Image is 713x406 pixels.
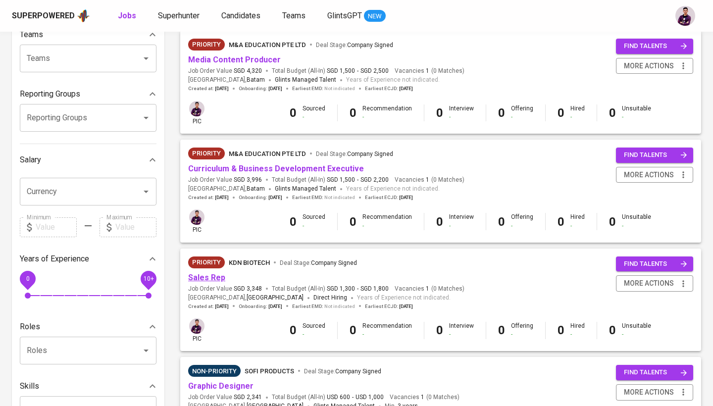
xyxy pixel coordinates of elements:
[327,67,355,75] span: SGD 1,500
[424,285,429,293] span: 1
[303,213,325,230] div: Sourced
[570,222,585,230] div: -
[449,322,474,339] div: Interview
[247,75,265,85] span: Batam
[188,100,205,126] div: pic
[158,10,202,22] a: Superhunter
[570,213,585,230] div: Hired
[419,393,424,402] span: 1
[616,365,693,380] button: find talents
[189,209,204,225] img: erwin@glints.com
[511,213,533,230] div: Offering
[357,285,358,293] span: -
[188,164,364,173] a: Curriculum & Business Development Executive
[188,365,241,377] div: Sufficient Talents in Pipeline
[362,222,412,230] div: -
[139,111,153,125] button: Open
[364,11,386,21] span: NEW
[624,41,687,52] span: find talents
[77,8,90,23] img: app logo
[272,393,384,402] span: Total Budget (All-In)
[624,60,674,72] span: more actions
[316,42,393,49] span: Deal Stage :
[12,10,75,22] div: Superpowered
[188,194,229,201] span: Created at :
[327,285,355,293] span: SGD 1,300
[624,150,687,161] span: find talents
[570,322,585,339] div: Hired
[399,85,413,92] span: [DATE]
[282,11,306,20] span: Teams
[624,169,674,181] span: more actions
[188,75,265,85] span: [GEOGRAPHIC_DATA] ,
[275,185,336,192] span: Glints Managed Talent
[36,217,77,237] input: Value
[558,106,564,120] b: 0
[311,259,357,266] span: Company Signed
[324,194,355,201] span: Not indicated
[20,154,41,166] p: Salary
[239,194,282,201] span: Onboarding :
[313,294,347,301] span: Direct Hiring
[362,104,412,121] div: Recommendation
[292,194,355,201] span: Earliest EMD :
[188,184,265,194] span: [GEOGRAPHIC_DATA] ,
[272,285,389,293] span: Total Budget (All-In)
[622,330,651,339] div: -
[449,213,474,230] div: Interview
[558,215,564,229] b: 0
[350,215,356,229] b: 0
[139,51,153,65] button: Open
[143,275,153,282] span: 10+
[616,384,693,401] button: more actions
[352,393,354,402] span: -
[304,368,381,375] span: Deal Stage :
[188,40,225,50] span: Priority
[188,176,262,184] span: Job Order Value
[362,113,412,121] div: -
[272,176,389,184] span: Total Budget (All-In)
[188,256,225,268] div: New Job received from Demand Team
[20,29,43,41] p: Teams
[511,104,533,121] div: Offering
[511,113,533,121] div: -
[188,317,205,343] div: pic
[511,322,533,339] div: Offering
[624,367,687,378] span: find talents
[20,253,89,265] p: Years of Experience
[511,330,533,339] div: -
[616,167,693,183] button: more actions
[188,393,262,402] span: Job Order Value
[616,148,693,163] button: find talents
[234,67,262,75] span: SGD 4,320
[290,106,297,120] b: 0
[188,366,241,376] span: Non-Priority
[188,257,225,267] span: Priority
[20,25,156,45] div: Teams
[616,39,693,54] button: find talents
[188,148,225,159] div: New Job received from Demand Team
[390,393,459,402] span: Vacancies ( 0 Matches )
[436,106,443,120] b: 0
[362,330,412,339] div: -
[449,222,474,230] div: -
[20,84,156,104] div: Reporting Groups
[268,85,282,92] span: [DATE]
[229,150,306,157] span: M&A Education Pte Ltd
[272,67,389,75] span: Total Budget (All-In)
[115,217,156,237] input: Value
[498,323,505,337] b: 0
[616,275,693,292] button: more actions
[188,273,225,282] a: Sales Rep
[570,330,585,339] div: -
[188,55,281,64] a: Media Content Producer
[335,368,381,375] span: Company Signed
[622,213,651,230] div: Unsuitable
[20,380,39,392] p: Skills
[399,194,413,201] span: [DATE]
[234,393,262,402] span: SGD 2,341
[303,113,325,121] div: -
[188,149,225,158] span: Priority
[215,303,229,310] span: [DATE]
[303,222,325,230] div: -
